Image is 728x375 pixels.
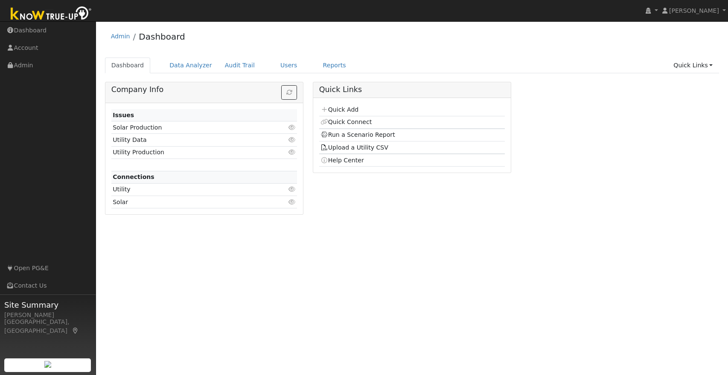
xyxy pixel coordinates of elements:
a: Dashboard [139,32,185,42]
td: Utility Production [111,146,267,159]
a: Users [274,58,304,73]
a: Quick Links [667,58,719,73]
a: Upload a Utility CSV [320,144,388,151]
a: Quick Add [320,106,358,113]
td: Solar [111,196,267,208]
span: [PERSON_NAME] [669,7,719,14]
a: Data Analyzer [163,58,218,73]
a: Reports [317,58,352,73]
a: Admin [111,33,130,40]
a: Run a Scenario Report [320,131,395,138]
a: Help Center [320,157,364,164]
a: Dashboard [105,58,151,73]
i: Click to view [288,186,296,192]
h5: Quick Links [319,85,505,94]
img: Know True-Up [6,5,96,24]
a: Audit Trail [218,58,261,73]
i: Click to view [288,124,296,130]
div: [GEOGRAPHIC_DATA], [GEOGRAPHIC_DATA] [4,317,91,335]
i: Click to view [288,149,296,155]
td: Solar Production [111,121,267,134]
i: Click to view [288,199,296,205]
strong: Issues [113,112,134,118]
img: retrieve [44,361,51,368]
td: Utility Data [111,134,267,146]
a: Quick Connect [320,118,372,125]
div: [PERSON_NAME] [4,311,91,320]
span: Site Summary [4,299,91,311]
td: Utility [111,183,267,196]
h5: Company Info [111,85,297,94]
a: Map [72,327,79,334]
i: Click to view [288,137,296,143]
strong: Connections [113,173,154,180]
